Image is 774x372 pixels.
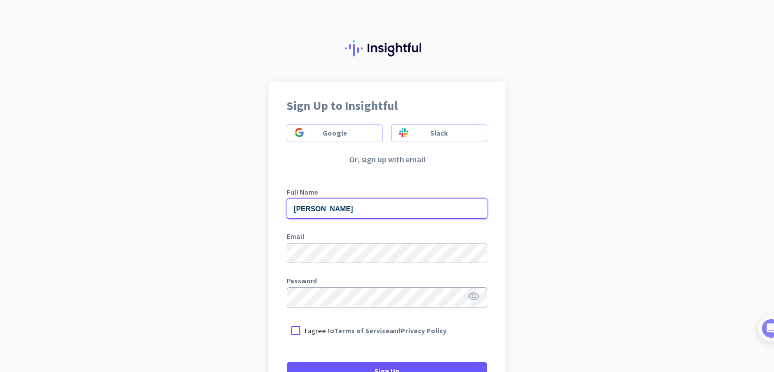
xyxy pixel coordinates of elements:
[287,277,487,284] label: Password
[468,290,480,302] i: visibility
[287,199,487,219] input: What is your full name?
[334,326,390,335] a: Terms of Service
[345,40,429,56] img: Insightful
[287,154,487,164] p: Or, sign up with email
[391,124,487,142] button: Sign in using slackSlack
[287,189,487,196] label: Full Name
[287,233,487,240] label: Email
[305,326,446,336] p: I agree to and
[430,128,448,138] span: Slack
[287,124,383,142] button: Sign in using googleGoogle
[295,128,304,137] img: Sign in using google
[322,128,347,138] span: Google
[287,100,487,112] h2: Sign Up to Insightful
[399,128,408,137] img: Sign in using slack
[401,326,446,335] a: Privacy Policy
